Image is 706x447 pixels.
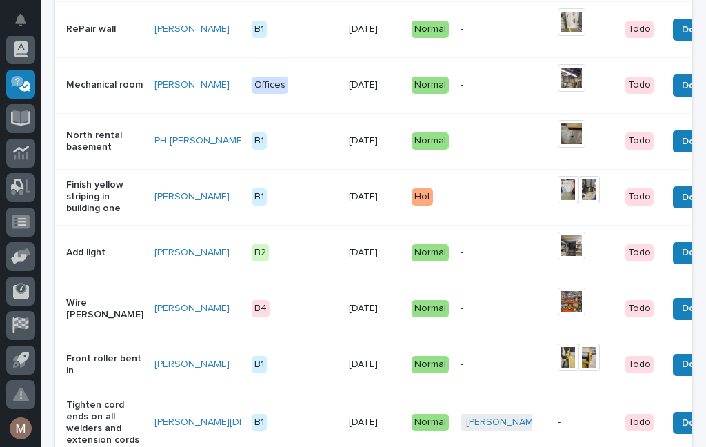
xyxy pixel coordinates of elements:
a: [PERSON_NAME] [466,417,541,428]
p: [DATE] [349,417,401,428]
div: Todo [625,21,654,38]
button: users-avatar [6,414,35,443]
div: Todo [625,77,654,94]
p: Mechanical room [66,79,143,91]
p: Front roller bent in [66,353,143,377]
p: North rental basement [66,130,143,153]
div: B2 [252,244,269,261]
p: [DATE] [349,303,401,315]
p: - [461,23,547,35]
div: Todo [625,132,654,150]
div: Notifications [17,14,35,36]
a: [PERSON_NAME] [154,247,230,259]
div: B1 [252,188,267,206]
p: [DATE] [349,247,401,259]
p: [DATE] [349,135,401,147]
div: Normal [412,132,449,150]
a: [PERSON_NAME][DEMOGRAPHIC_DATA] [154,417,332,428]
div: B4 [252,300,270,317]
p: Tighten cord ends on all welders and extension cords [66,399,143,446]
div: Normal [412,356,449,373]
div: Todo [625,188,654,206]
a: [PERSON_NAME] [154,359,230,370]
p: [DATE] [349,359,401,370]
div: Hot [412,188,433,206]
p: [DATE] [349,79,401,91]
div: B1 [252,21,267,38]
p: - [461,359,547,370]
div: Normal [412,300,449,317]
div: Todo [625,414,654,431]
div: Todo [625,244,654,261]
div: B1 [252,132,267,150]
p: - [461,191,547,203]
a: [PERSON_NAME] [154,79,230,91]
div: Normal [412,244,449,261]
a: [PERSON_NAME] [154,191,230,203]
p: [DATE] [349,191,401,203]
p: - [461,303,547,315]
p: RePair wall [66,23,143,35]
p: - [461,135,547,147]
div: B1 [252,356,267,373]
button: Notifications [6,6,35,34]
a: PH [PERSON_NAME] [154,135,245,147]
div: Normal [412,414,449,431]
a: [PERSON_NAME] [154,23,230,35]
p: Wire [PERSON_NAME] [66,297,143,321]
a: [PERSON_NAME] [154,303,230,315]
p: - [461,247,547,259]
p: - [558,417,614,428]
div: Normal [412,77,449,94]
div: B1 [252,414,267,431]
div: Todo [625,300,654,317]
div: Offices [252,77,288,94]
p: Finish yellow striping in building one [66,179,143,214]
p: Add light [66,247,143,259]
div: Normal [412,21,449,38]
p: [DATE] [349,23,401,35]
div: Todo [625,356,654,373]
p: - [461,79,547,91]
